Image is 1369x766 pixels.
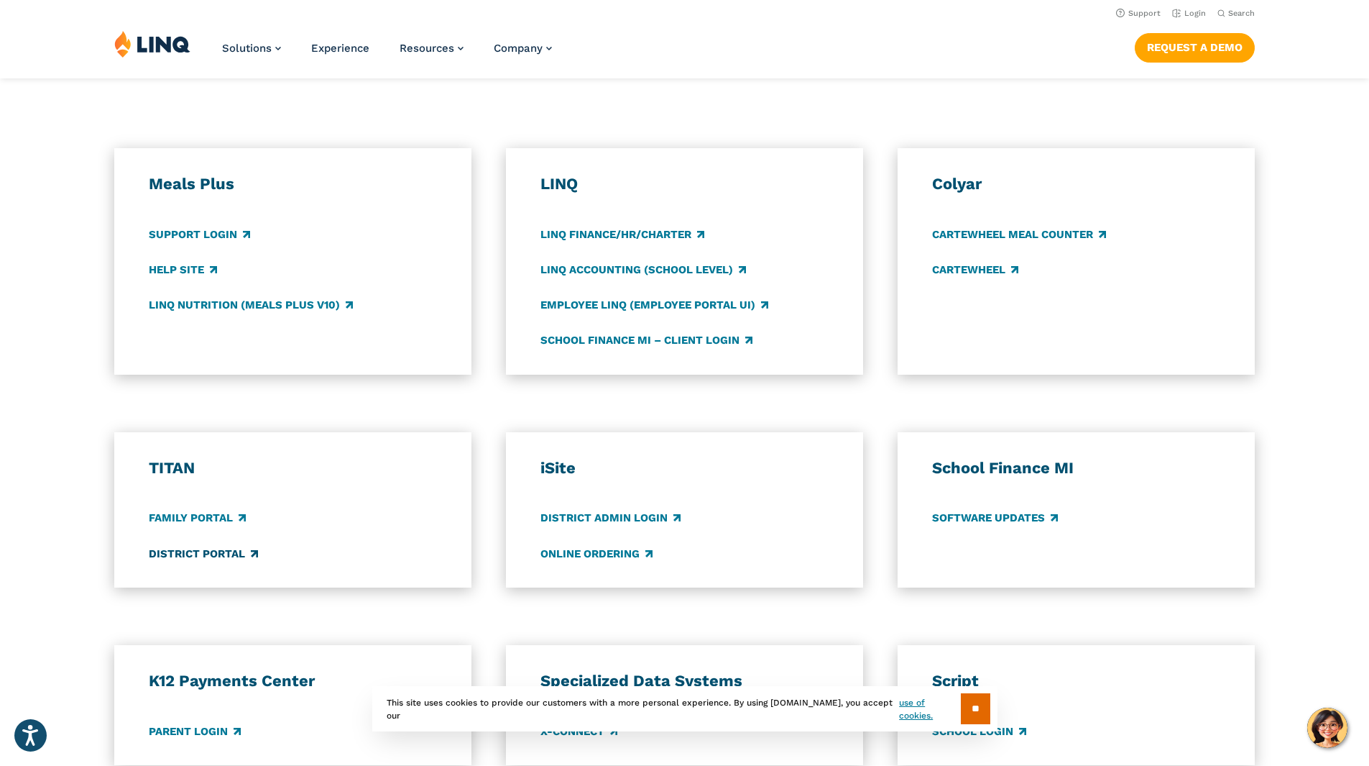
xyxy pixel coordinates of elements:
[149,511,246,526] a: Family Portal
[540,262,746,278] a: LINQ Accounting (school level)
[372,686,997,731] div: This site uses cookies to provide our customers with a more personal experience. By using [DOMAIN...
[1172,9,1206,18] a: Login
[932,174,1221,194] h3: Colyar
[540,458,829,478] h3: iSite
[494,42,543,55] span: Company
[932,511,1058,526] a: Software Updates
[1228,9,1255,18] span: Search
[1307,708,1347,748] button: Hello, have a question? Let’s chat.
[540,174,829,194] h3: LINQ
[400,42,464,55] a: Resources
[149,297,353,313] a: LINQ Nutrition (Meals Plus v10)
[932,458,1221,478] h3: School Finance MI
[1116,9,1161,18] a: Support
[932,227,1106,242] a: CARTEWHEEL Meal Counter
[540,511,681,526] a: District Admin Login
[1135,30,1255,62] nav: Button Navigation
[222,30,552,78] nav: Primary Navigation
[222,42,272,55] span: Solutions
[400,42,454,55] span: Resources
[149,546,258,562] a: District Portal
[149,671,438,691] h3: K12 Payments Center
[149,458,438,478] h3: TITAN
[540,332,752,348] a: School Finance MI – Client Login
[494,42,552,55] a: Company
[149,174,438,194] h3: Meals Plus
[222,42,281,55] a: Solutions
[540,297,768,313] a: Employee LINQ (Employee Portal UI)
[932,262,1018,278] a: CARTEWHEEL
[932,671,1221,691] h3: Script
[899,696,960,722] a: use of cookies.
[149,227,250,242] a: Support Login
[1217,8,1255,19] button: Open Search Bar
[114,30,190,58] img: LINQ | K‑12 Software
[1135,33,1255,62] a: Request a Demo
[149,262,217,278] a: Help Site
[540,671,829,691] h3: Specialized Data Systems
[311,42,369,55] a: Experience
[540,546,653,562] a: Online Ordering
[540,227,704,242] a: LINQ Finance/HR/Charter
